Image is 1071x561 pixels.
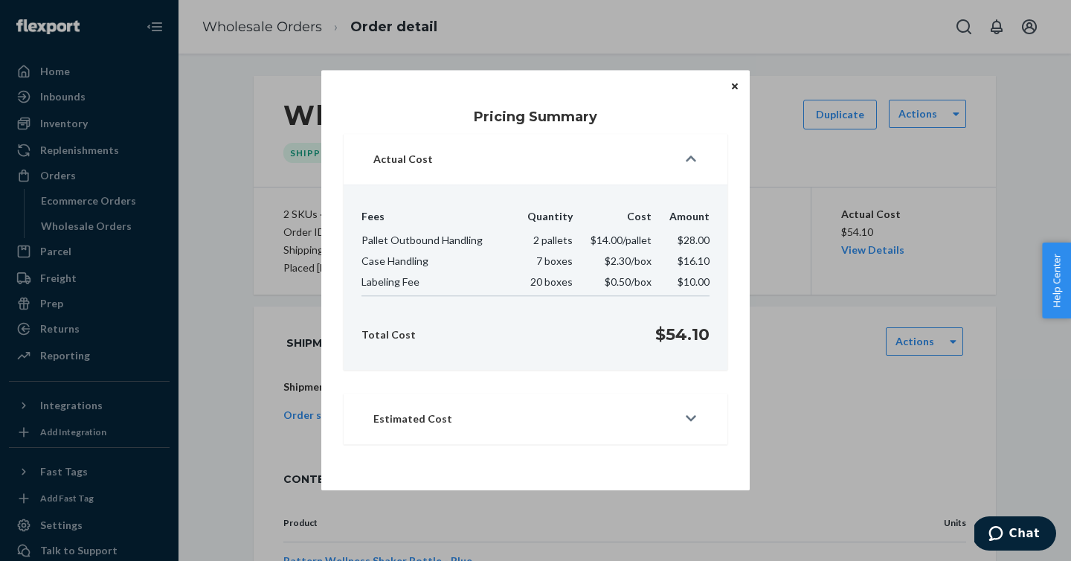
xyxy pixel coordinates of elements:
[655,323,710,346] p: $54.10
[509,251,573,272] td: 7 boxes
[678,275,710,288] span: $10.00
[509,230,573,251] td: 2 pallets
[344,134,727,185] button: Actual Cost
[573,209,652,230] th: Cost
[727,77,742,94] button: Close
[361,272,509,296] td: Labeling Fee
[344,394,727,445] button: Estimated Cost
[344,107,727,126] h1: Pricing Summary
[373,412,452,427] p: Estimated Cost
[361,251,509,272] td: Case Handling
[361,327,416,342] p: Total Cost
[591,234,652,246] span: $14.00 /pallet
[509,209,573,230] th: Quantity
[678,234,710,246] span: $28.00
[509,272,573,296] td: 20 boxes
[373,152,433,167] p: Actual Cost
[678,254,710,267] span: $16.10
[652,209,710,230] th: Amount
[605,254,652,267] span: $2.30 /box
[605,275,652,288] span: $0.50 /box
[35,10,65,24] span: Chat
[361,209,509,230] th: Fees
[361,230,509,251] td: Pallet Outbound Handling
